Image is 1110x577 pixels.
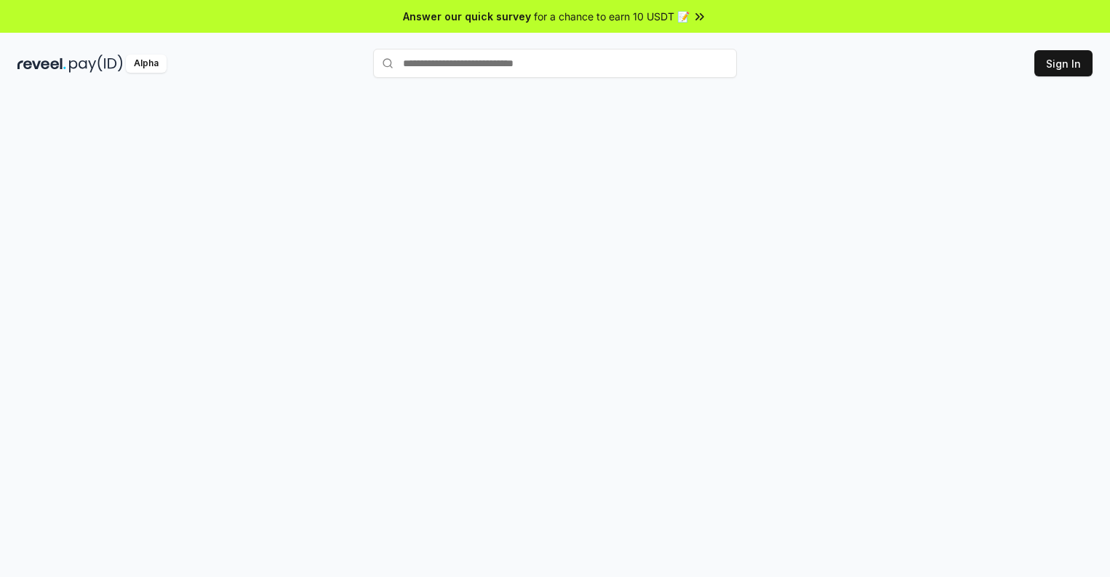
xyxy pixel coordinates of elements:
[1034,50,1093,76] button: Sign In
[69,55,123,73] img: pay_id
[403,9,531,24] span: Answer our quick survey
[126,55,167,73] div: Alpha
[534,9,690,24] span: for a chance to earn 10 USDT 📝
[17,55,66,73] img: reveel_dark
